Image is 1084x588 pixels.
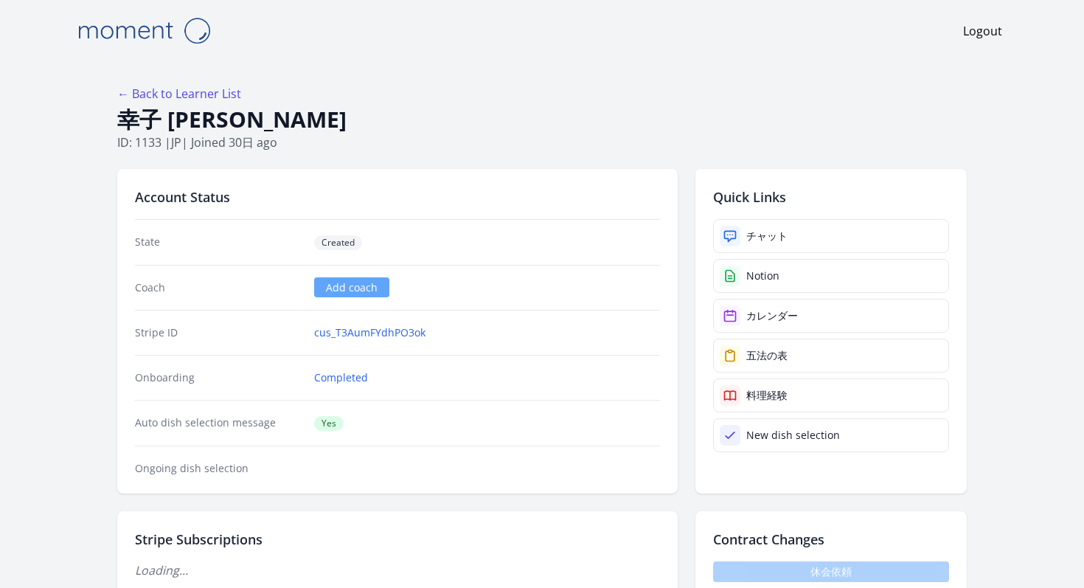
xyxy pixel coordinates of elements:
div: 料理経験 [746,388,788,403]
a: New dish selection [713,418,949,452]
h2: Account Status [135,187,660,207]
div: チャット [746,229,788,243]
h2: Contract Changes [713,529,949,550]
dt: Auto dish selection message [135,415,302,431]
dt: Ongoing dish selection [135,461,302,476]
a: チャット [713,219,949,253]
a: cus_T3AumFYdhPO3ok [314,325,425,340]
div: 五法の表 [746,348,788,363]
h2: Stripe Subscriptions [135,529,660,550]
span: Created [314,235,362,250]
span: 休会依頼 [713,561,949,582]
a: Add coach [314,277,389,297]
div: Notion [746,269,779,283]
p: ID: 1133 | | Joined 30日 ago [117,134,967,151]
img: Moment [70,12,218,49]
div: カレンダー [746,308,798,323]
a: 料理経験 [713,378,949,412]
p: Loading... [135,561,660,579]
a: 五法の表 [713,339,949,373]
span: Yes [314,416,344,431]
dt: Stripe ID [135,325,302,340]
a: ← Back to Learner List [117,86,241,102]
dt: Coach [135,280,302,295]
h1: 幸子 [PERSON_NAME] [117,106,967,134]
dt: Onboarding [135,370,302,385]
a: Notion [713,259,949,293]
h2: Quick Links [713,187,949,207]
div: New dish selection [746,428,840,443]
a: Completed [314,370,368,385]
span: jp [171,134,181,151]
a: Logout [963,22,1002,40]
dt: State [135,235,302,250]
a: カレンダー [713,299,949,333]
